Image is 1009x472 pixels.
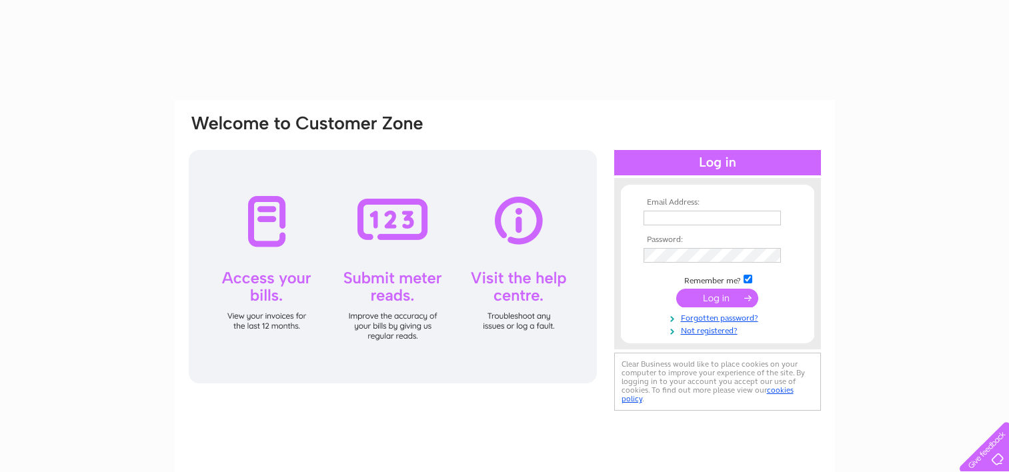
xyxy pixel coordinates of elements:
[622,385,794,403] a: cookies policy
[644,323,795,336] a: Not registered?
[644,311,795,323] a: Forgotten password?
[640,273,795,286] td: Remember me?
[640,235,795,245] th: Password:
[676,289,758,307] input: Submit
[614,353,821,411] div: Clear Business would like to place cookies on your computer to improve your experience of the sit...
[640,198,795,207] th: Email Address:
